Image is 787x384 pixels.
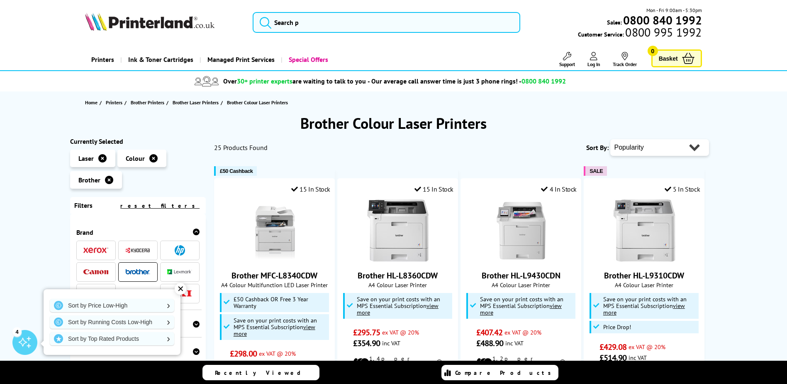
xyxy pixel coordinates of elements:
span: 0 [648,46,658,56]
a: HP [167,245,192,256]
span: Save on your print costs with an MPS Essential Subscription [603,295,687,316]
span: £429.08 [599,342,626,352]
a: Canon [83,267,108,277]
span: £295.75 [353,327,380,338]
a: Brother HL-L8360CDW [358,270,438,281]
img: Brother MFC-L8340CDW [244,199,306,262]
span: Ink & Toner Cartridges [128,49,193,70]
span: Over are waiting to talk to you [223,77,366,85]
a: Lexmark [167,267,192,277]
span: Laser [78,154,94,162]
img: Brother HL-L9310CDW [613,199,675,262]
span: £357.60 [230,359,256,370]
span: Price Drop! [603,324,631,330]
a: Log In [587,52,600,67]
span: inc VAT [629,354,647,362]
a: reset filters [120,202,200,209]
span: ex VAT @ 20% [382,328,419,336]
span: ex VAT @ 20% [629,343,665,351]
span: ex VAT @ 20% [504,328,541,336]
span: - Our average call answer time is just 3 phone rings! - [368,77,566,85]
span: Brother [78,176,100,184]
span: £354.90 [353,338,380,349]
u: view more [357,302,439,316]
span: 25 Products Found [214,143,268,152]
span: inc VAT [505,339,524,347]
span: ex VAT @ 20% [259,350,296,357]
a: Brother HL-L9310CDW [604,270,684,281]
div: 4 In Stock [541,185,577,193]
img: Brother [125,269,150,275]
img: Brother HL-L8360CDW [367,199,429,262]
span: Save on your print costs with an MPS Essential Subscription [357,295,440,316]
button: SALE [584,166,607,176]
span: Save on your print costs with an MPS Essential Subscription [480,295,563,316]
u: view more [234,323,315,337]
img: Brother HL-L9430CDN [490,199,552,262]
a: Sort by Top Rated Products [50,332,174,345]
span: Compare Products [455,369,556,377]
li: 1.2p per mono page [476,355,565,370]
img: Lexmark [167,269,192,274]
h1: Brother Colour Laser Printers [70,113,717,133]
span: Save on your print costs with an MPS Essential Subscription [234,316,317,337]
div: 15 In Stock [414,185,453,193]
a: Printerland Logo [85,12,242,32]
span: Brother Colour Laser Printers [227,99,288,106]
a: Support [559,52,575,67]
div: Currently Selected [70,137,206,145]
img: HP [175,245,185,256]
a: Printers [106,98,124,107]
div: 4 [12,327,22,336]
a: Brother MFC-L8340CDW [244,255,306,263]
span: A4 Colour Laser Printer [588,281,700,289]
span: £488.90 [476,338,503,349]
span: SALE [590,168,603,174]
a: Ink & Toner Cartridges [120,49,200,70]
img: Xerox [83,247,108,253]
div: 5 In Stock [665,185,700,193]
span: Basket [659,53,678,64]
div: 15 In Stock [291,185,330,193]
span: Colour [126,154,145,162]
div: ✕ [175,283,186,295]
a: Xerox [83,245,108,256]
u: view more [603,302,685,316]
span: £50 Cashback [220,168,253,174]
span: 30+ printer experts [237,77,292,85]
a: Printers [85,49,120,70]
span: A4 Colour Laser Printer [342,281,453,289]
span: £407.42 [476,327,502,338]
span: inc VAT [382,339,400,347]
span: Sort By: [586,143,609,152]
span: A4 Colour Laser Printer [465,281,577,289]
span: £50 Cashback OR Free 3 Year Warranty [234,296,327,309]
span: Customer Service: [578,28,702,38]
span: Recently Viewed [215,369,309,377]
a: Brother HL-L8360CDW [367,255,429,263]
span: Sales: [607,18,622,26]
span: 0800 840 1992 [521,77,566,85]
span: A4 Colour Multifunction LED Laser Printer [219,281,330,289]
a: Kyocera [125,245,150,256]
a: Sort by Running Costs Low-High [50,315,174,329]
span: Printers [106,98,122,107]
a: Special Offers [281,49,334,70]
a: Brother [125,267,150,277]
span: Mon - Fri 9:00am - 5:30pm [646,6,702,14]
img: Printerland Logo [85,12,214,31]
a: Managed Print Services [200,49,281,70]
a: Compare Products [441,365,558,380]
a: 0800 840 1992 [622,16,702,24]
span: 0800 995 1992 [624,28,702,36]
span: £514.90 [599,352,626,363]
button: £50 Cashback [214,166,257,176]
a: Brother MFC-L8340CDW [231,270,317,281]
b: 0800 840 1992 [623,12,702,28]
u: view more [480,302,562,316]
span: Filters [74,201,93,209]
a: Brother HL-L9430CDN [490,255,552,263]
img: Canon [83,269,108,275]
a: Brother HL-L9430CDN [482,270,560,281]
a: Home [85,98,100,107]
